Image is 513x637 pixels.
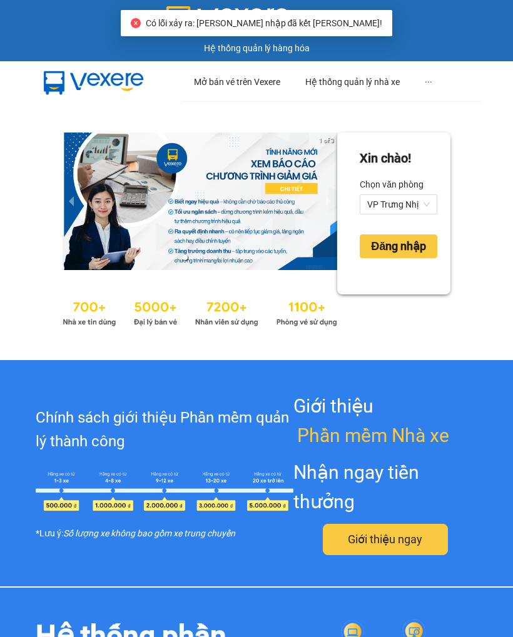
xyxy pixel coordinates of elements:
li: slide item 2 [198,255,203,260]
span: ··· [425,77,432,87]
div: Nhận ngay tiền thưởng [293,458,477,516]
span: close-circle [131,18,141,28]
img: Statistics.png [63,295,337,329]
div: Chính sách giới thiệu Phần mềm quản lý thành công [36,406,293,453]
img: mbUUG5Q.png [31,61,156,103]
li: slide item 1 [183,255,188,260]
div: Hệ thống quản lý hàng hóa [3,41,510,55]
i: Số lượng xe không bao gồm xe trung chuyển [63,526,235,540]
img: policy-intruduce-detail.png [36,469,293,511]
li: slide item 3 [213,255,218,260]
p: 1 of 3 [315,133,337,149]
div: Hệ thống quản lý nhà xe [305,62,400,102]
span: Đăng nhập [371,238,426,255]
button: previous slide / item [63,133,80,270]
button: Đăng nhập [360,234,437,258]
div: *Lưu ý: [36,526,293,540]
label: Chọn văn phòng [360,174,424,194]
span: VP Trưng Nhị [367,195,430,214]
div: Giới thiệu [293,391,477,450]
div: ··· [425,62,432,102]
button: Giới thiệu ngay [323,524,448,555]
button: next slide / item [320,133,337,270]
div: Xin chào! [360,149,411,168]
span: Phần mềm Nhà xe [297,421,449,450]
span: Giới thiệu ngay [348,531,422,548]
div: Mở bán vé trên Vexere [194,62,280,102]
